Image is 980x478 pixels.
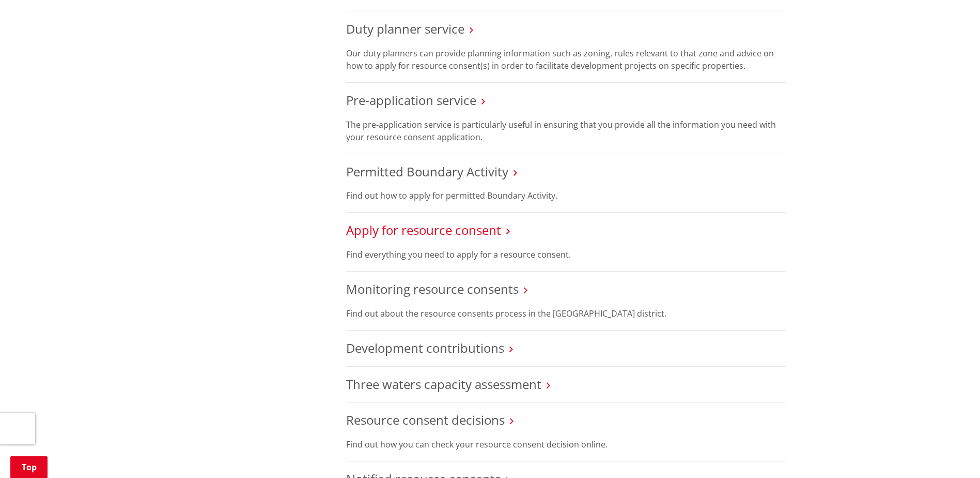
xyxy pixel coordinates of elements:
a: Permitted Boundary Activity [346,163,508,180]
a: Pre-application service [346,92,476,109]
a: Development contributions [346,339,504,356]
p: Find out how you can check your resource consent decision online. [346,438,786,451]
p: The pre-application service is particularly useful in ensuring that you provide all the informati... [346,118,786,143]
a: Monitoring resource consents [346,280,519,297]
a: Three waters capacity assessment [346,376,541,393]
p: Find out about the resource consents process in the [GEOGRAPHIC_DATA] district. [346,307,786,320]
iframe: Messenger Launcher [932,435,970,472]
p: Our duty planners can provide planning information such as zoning, rules relevant to that zone an... [346,47,786,72]
a: Resource consent decisions [346,411,505,428]
a: Top [10,456,48,478]
a: Apply for resource consent [346,221,501,238]
p: Find everything you need to apply for a resource consent. [346,248,786,261]
p: Find out how to apply for permitted Boundary Activity. [346,189,786,202]
a: Duty planner service [346,20,464,37]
